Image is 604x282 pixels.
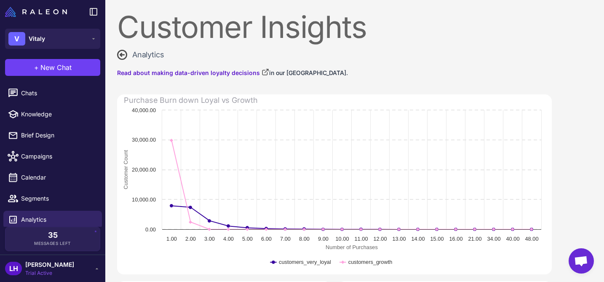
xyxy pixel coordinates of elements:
[8,32,25,46] div: V
[124,94,258,106] div: Purchase Burn down Loyal vs Growth
[269,69,348,76] span: in our [GEOGRAPHIC_DATA].
[3,126,102,144] a: Brief Design
[132,137,156,143] text: 30,000.00
[3,190,102,207] a: Segments
[5,7,67,17] img: Raleon Logo
[318,236,329,242] text: 9.00
[34,62,39,73] span: +
[21,194,95,203] span: Segments
[132,107,156,113] text: 40,000.00
[34,240,71,247] span: Messages Left
[185,236,196,242] text: 2.00
[132,167,156,173] text: 20,000.00
[117,68,269,78] a: Read about making data-driven loyalty decisions
[40,62,72,73] span: New Chat
[242,236,253,242] text: 5.00
[449,236,462,242] text: 16.00
[280,236,291,242] text: 7.00
[506,236,519,242] text: 40.00
[25,269,74,277] span: Trial Active
[204,236,215,242] text: 3.00
[166,236,177,242] text: 1.00
[335,236,349,242] text: 10.00
[430,236,444,242] text: 15.00
[3,148,102,165] a: Campaigns
[326,244,378,250] text: Number of Purchases
[5,29,100,49] button: VVitaly
[21,89,95,98] span: Chats
[21,110,95,119] span: Knowledge
[21,131,95,140] span: Brief Design
[299,236,310,242] text: 8.00
[223,236,234,242] text: 4.00
[3,211,102,228] a: Analytics
[145,226,156,233] text: 0.00
[3,84,102,102] a: Chats
[123,150,129,189] text: Customer Count
[21,215,95,224] span: Analytics
[569,248,594,274] div: Open chat
[5,59,100,76] button: +New Chat
[132,196,156,203] text: 10,000.00
[21,152,95,161] span: Campaigns
[468,236,481,242] text: 21.00
[29,34,45,43] span: Vitaly
[5,262,22,275] div: LH
[117,12,552,42] div: Customer Insights
[354,236,368,242] text: 11.00
[132,49,164,60] span: Analytics
[3,105,102,123] a: Knowledge
[487,236,500,242] text: 34.00
[5,7,70,17] a: Raleon Logo
[279,259,331,265] text: customers_very_loyal
[392,236,406,242] text: 13.00
[411,236,425,242] text: 14.00
[25,260,74,269] span: [PERSON_NAME]
[348,259,393,265] text: customers_growth
[3,169,102,186] a: Calendar
[21,173,95,182] span: Calendar
[525,236,538,242] text: 48.00
[48,231,58,239] span: 35
[373,236,387,242] text: 12.00
[261,236,272,242] text: 6.00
